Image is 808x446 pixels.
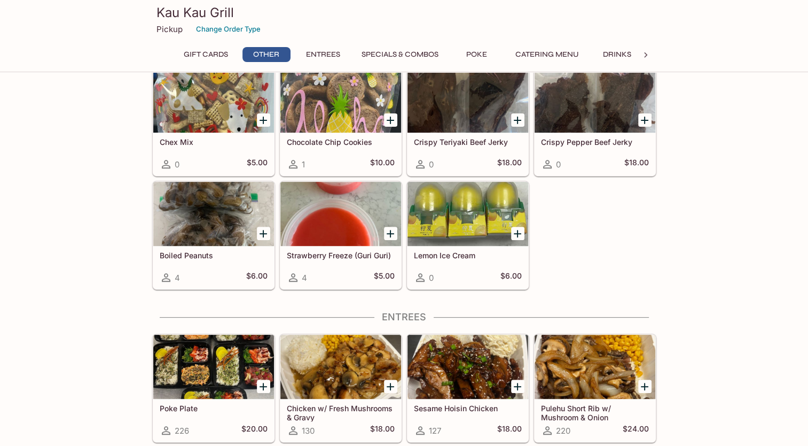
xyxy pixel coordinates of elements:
[280,181,402,289] a: Strawberry Freeze (Guri Guri)4$5.00
[511,113,524,127] button: Add Crispy Teriyaki Beef Jerky
[257,380,270,393] button: Add Poke Plate
[407,181,529,289] a: Lemon Ice Cream0$6.00
[160,251,268,260] h5: Boiled Peanuts
[257,227,270,240] button: Add Boiled Peanuts
[175,159,179,170] span: 0
[156,4,652,21] h3: Kau Kau Grill
[497,158,522,171] h5: $18.00
[429,273,434,283] span: 0
[280,68,401,133] div: Chocolate Chip Cookies
[280,335,401,399] div: Chicken w/ Fresh Mushrooms & Gravy
[153,68,274,133] div: Chex Mix
[287,404,395,421] h5: Chicken w/ Fresh Mushrooms & Gravy
[280,68,402,176] a: Chocolate Chip Cookies1$10.00
[541,137,649,147] h5: Crispy Pepper Beef Jerky
[509,47,585,62] button: Catering Menu
[407,182,528,246] div: Lemon Ice Cream
[453,47,501,62] button: Poke
[374,271,395,284] h5: $5.00
[178,47,234,62] button: Gift Cards
[153,334,274,442] a: Poke Plate226$20.00
[152,311,656,323] h4: Entrees
[257,113,270,127] button: Add Chex Mix
[556,426,570,436] span: 220
[280,334,402,442] a: Chicken w/ Fresh Mushrooms & Gravy130$18.00
[153,181,274,289] a: Boiled Peanuts4$6.00
[302,426,315,436] span: 130
[160,137,268,147] h5: Chex Mix
[497,424,522,437] h5: $18.00
[407,334,529,442] a: Sesame Hoisin Chicken127$18.00
[534,68,656,176] a: Crispy Pepper Beef Jerky0$18.00
[287,137,395,147] h5: Chocolate Chip Cookies
[191,21,265,37] button: Change Order Type
[511,227,524,240] button: Add Lemon Ice Cream
[638,113,652,127] button: Add Crispy Pepper Beef Jerky
[535,68,655,133] div: Crispy Pepper Beef Jerky
[429,159,434,170] span: 0
[535,335,655,399] div: Pulehu Short Rib w/ Mushroom & Onion
[414,251,522,260] h5: Lemon Ice Cream
[407,68,529,176] a: Crispy Teriyaki Beef Jerky0$18.00
[280,182,401,246] div: Strawberry Freeze (Guri Guri)
[429,426,441,436] span: 127
[414,137,522,147] h5: Crispy Teriyaki Beef Jerky
[384,113,397,127] button: Add Chocolate Chip Cookies
[556,159,561,170] span: 0
[624,158,649,171] h5: $18.00
[370,424,395,437] h5: $18.00
[384,380,397,393] button: Add Chicken w/ Fresh Mushrooms & Gravy
[302,159,305,170] span: 1
[384,227,397,240] button: Add Strawberry Freeze (Guri Guri)
[287,251,395,260] h5: Strawberry Freeze (Guri Guri)
[541,404,649,421] h5: Pulehu Short Rib w/ Mushroom & Onion
[534,334,656,442] a: Pulehu Short Rib w/ Mushroom & Onion220$24.00
[175,273,180,283] span: 4
[511,380,524,393] button: Add Sesame Hoisin Chicken
[370,158,395,171] h5: $10.00
[160,404,268,413] h5: Poke Plate
[241,424,268,437] h5: $20.00
[242,47,291,62] button: Other
[414,404,522,413] h5: Sesame Hoisin Chicken
[246,271,268,284] h5: $6.00
[247,158,268,171] h5: $5.00
[153,182,274,246] div: Boiled Peanuts
[638,380,652,393] button: Add Pulehu Short Rib w/ Mushroom & Onion
[153,68,274,176] a: Chex Mix0$5.00
[623,424,649,437] h5: $24.00
[356,47,444,62] button: Specials & Combos
[407,68,528,133] div: Crispy Teriyaki Beef Jerky
[156,24,183,34] p: Pickup
[500,271,522,284] h5: $6.00
[593,47,641,62] button: Drinks
[175,426,189,436] span: 226
[153,335,274,399] div: Poke Plate
[299,47,347,62] button: Entrees
[407,335,528,399] div: Sesame Hoisin Chicken
[302,273,307,283] span: 4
